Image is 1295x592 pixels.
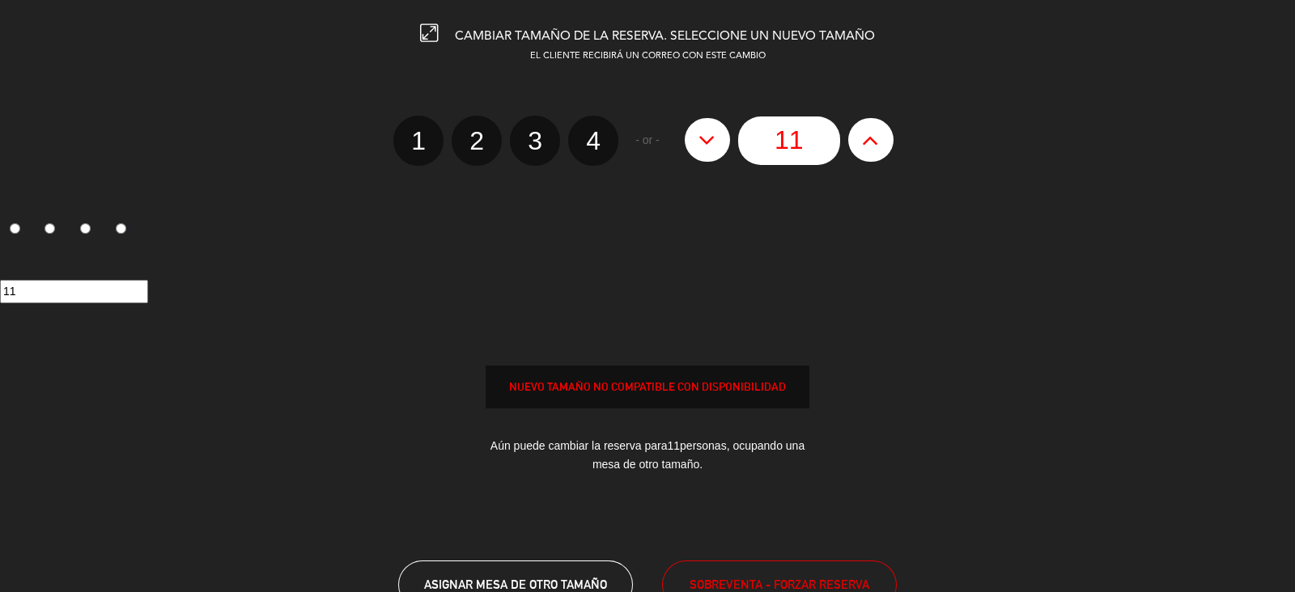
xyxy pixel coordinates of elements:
[106,217,142,244] label: 4
[455,30,875,43] span: CAMBIAR TAMAÑO DE LA RESERVA. SELECCIONE UN NUEVO TAMAÑO
[10,223,20,234] input: 1
[510,116,560,166] label: 3
[635,131,660,150] span: - or -
[486,378,809,396] div: NUEVO TAMAÑO NO COMPATIBLE CON DISPONIBILIDAD
[568,116,618,166] label: 4
[667,439,680,452] span: 11
[36,217,71,244] label: 2
[424,577,607,591] span: ASIGNAR MESA DE OTRO TAMAÑO
[452,116,502,166] label: 2
[486,425,809,486] div: Aún puede cambiar la reserva para personas, ocupando una mesa de otro tamaño.
[71,217,107,244] label: 3
[80,223,91,234] input: 3
[530,52,766,61] span: EL CLIENTE RECIBIRÁ UN CORREO CON ESTE CAMBIO
[393,116,444,166] label: 1
[116,223,126,234] input: 4
[45,223,55,234] input: 2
